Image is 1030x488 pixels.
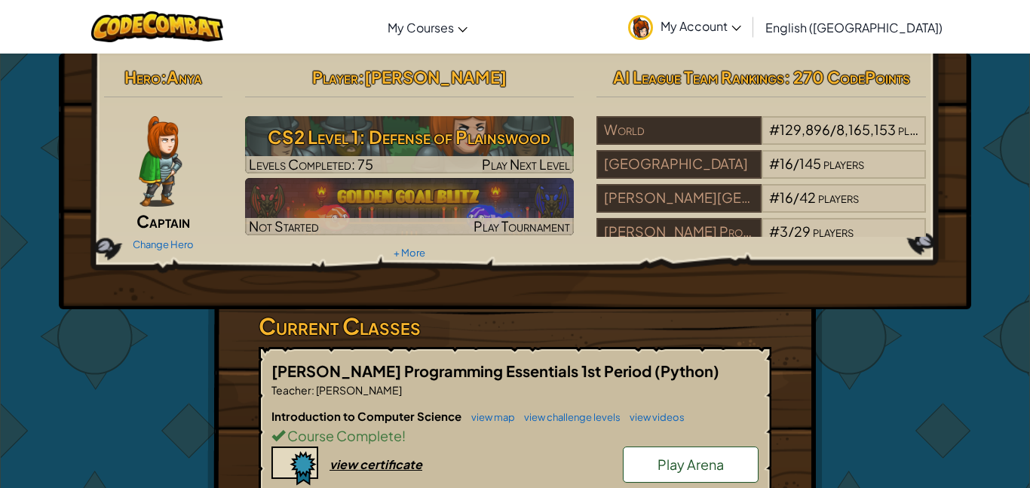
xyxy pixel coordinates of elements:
span: 42 [799,189,816,206]
div: [PERSON_NAME] Programming Essentials 1st Period [596,218,761,247]
span: [PERSON_NAME] [364,66,507,87]
span: 16 [780,189,793,206]
span: English ([GEOGRAPHIC_DATA]) [765,20,943,35]
span: Play Arena [658,456,724,473]
span: / [793,155,799,172]
a: + More [394,247,425,259]
h3: Current Classes [259,309,771,343]
span: AI League Team Rankings [613,66,784,87]
a: view videos [622,411,685,423]
span: My Courses [388,20,454,35]
span: Introduction to Computer Science [271,409,464,423]
img: Golden Goal [245,178,575,235]
img: avatar [628,15,653,40]
a: Play Next Level [245,116,575,173]
span: : 270 CodePoints [784,66,910,87]
span: 29 [794,223,811,240]
div: view certificate [330,456,422,472]
span: ! [402,427,406,444]
a: English ([GEOGRAPHIC_DATA]) [758,7,950,48]
a: view certificate [271,456,422,472]
img: captain-pose.png [139,116,182,207]
span: 16 [780,155,793,172]
a: Not StartedPlay Tournament [245,178,575,235]
span: : [161,66,167,87]
span: / [793,189,799,206]
span: # [769,223,780,240]
span: 3 [780,223,788,240]
span: players [813,223,854,240]
div: [GEOGRAPHIC_DATA] [596,150,761,179]
div: [PERSON_NAME][GEOGRAPHIC_DATA] [596,184,761,213]
span: / [788,223,794,240]
span: Anya [167,66,202,87]
span: Hero [124,66,161,87]
a: view challenge levels [517,411,621,423]
a: Change Hero [133,238,194,250]
span: (Python) [654,361,719,380]
span: My Account [661,18,741,34]
span: Captain [136,210,190,232]
span: players [898,121,939,138]
span: Player [312,66,358,87]
span: Course Complete [285,427,402,444]
img: CodeCombat logo [91,11,223,42]
a: [GEOGRAPHIC_DATA]#16/145players [596,164,926,182]
span: Not Started [249,217,319,235]
img: certificate-icon.png [271,447,318,486]
span: : [311,383,314,397]
span: 129,896 [780,121,830,138]
a: My Courses [380,7,475,48]
a: [PERSON_NAME] Programming Essentials 1st Period#3/29players [596,232,926,250]
span: # [769,189,780,206]
span: / [830,121,836,138]
span: Levels Completed: 75 [249,155,373,173]
a: view map [464,411,515,423]
span: # [769,155,780,172]
span: Play Tournament [474,217,570,235]
div: World [596,116,761,145]
h3: CS2 Level 1: Defense of Plainswood [245,120,575,154]
span: : [358,66,364,87]
a: World#129,896/8,165,153players [596,130,926,148]
a: [PERSON_NAME][GEOGRAPHIC_DATA]#16/42players [596,198,926,216]
span: Play Next Level [482,155,570,173]
span: Teacher [271,383,311,397]
span: 8,165,153 [836,121,896,138]
span: # [769,121,780,138]
span: players [823,155,864,172]
span: players [818,189,859,206]
span: [PERSON_NAME] Programming Essentials 1st Period [271,361,654,380]
img: CS2 Level 1: Defense of Plainswood [245,116,575,173]
span: 145 [799,155,821,172]
a: My Account [621,3,749,51]
span: [PERSON_NAME] [314,383,402,397]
